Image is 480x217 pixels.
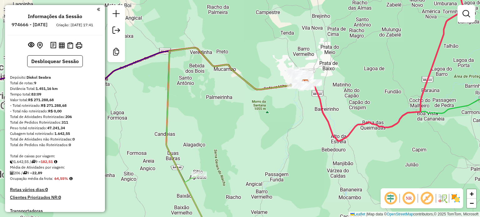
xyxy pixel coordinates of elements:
[54,176,68,181] strong: 64,55%
[54,131,70,136] strong: 1.642,55
[74,41,83,50] button: Imprimir Rotas
[10,142,100,148] div: Total de Pedidos não Roteirizados:
[349,212,480,217] div: Map data © contributors,© 2025 TomTom, Microsoft
[10,176,53,181] span: Ocupação média da frota:
[10,136,100,142] div: Total de Atividades não Roteirizadas:
[66,41,74,50] button: Visualizar Romaneio
[467,189,476,199] a: Zoom in
[12,22,47,27] h6: 974666 - [DATE]
[350,212,365,216] a: Leaflet
[451,193,461,203] img: Exibir/Ocultar setores
[48,109,62,113] strong: R$ 0,00
[10,108,100,114] div: - Total não roteirizado:
[72,137,75,141] strong: 0
[47,126,65,130] strong: 47.241,34
[10,160,14,164] i: Cubagem total roteirizado
[10,208,100,214] h4: Transportadoras
[110,46,122,60] a: Criar modelo
[387,212,413,216] a: OpenStreetMap
[41,103,67,108] strong: R$ 271.288,68
[10,114,100,120] div: Total de Atividades Roteirizadas:
[27,55,83,67] button: Desbloquear Sessão
[28,13,82,19] h4: Informações da Sessão
[470,190,474,198] span: +
[301,79,309,87] img: Diskol Seabra
[54,160,57,164] i: Meta Caixas/viagem: 210,00 Diferença: -27,49
[10,75,100,80] div: Depósito:
[36,86,58,91] strong: 1.451,16 km
[10,165,100,170] div: Média de Atividades por viagem:
[10,120,100,125] div: Total de Pedidos Roteirizados:
[10,91,100,97] div: Tempo total:
[437,193,447,203] img: Fluxo de ruas
[23,171,27,175] i: Total de rotas
[419,191,434,206] span: Exibir rótulo
[27,40,36,50] button: Exibir sessão original
[65,114,72,119] strong: 206
[58,195,61,200] strong: 0
[10,153,100,159] div: Total de caixas por viagem:
[49,41,57,50] button: Logs desbloquear sessão
[97,6,100,13] a: Clique aqui para minimizar o painel
[10,103,100,108] div: - Total roteirizado:
[28,97,54,102] strong: R$ 271.288,68
[366,212,367,216] span: |
[383,191,398,206] span: Ocultar deslocamento
[69,142,71,147] strong: 0
[41,159,53,164] strong: 182,51
[10,171,14,175] i: Total de Atividades
[467,199,476,208] a: Zoom out
[36,41,44,50] button: Centralizar mapa no depósito ou ponto de apoio
[32,170,42,175] strong: 22,89
[45,187,48,192] strong: 0
[10,125,100,131] div: Peso total roteirizado:
[460,7,472,20] a: Exibir filtros
[57,41,66,49] button: Visualizar relatório de Roteirização
[31,92,41,96] strong: 83:09
[31,160,35,164] i: Total de rotas
[470,199,474,207] span: −
[62,120,68,125] strong: 311
[27,75,51,80] strong: Diskol Seabra
[10,80,100,86] div: Total de rotas:
[69,177,72,180] em: Média calculada utilizando a maior ocupação (%Peso ou %Cubagem) de cada rota da sessão. Rotas cro...
[10,187,100,192] h4: Rotas vários dias:
[10,170,100,176] div: 206 / 9 =
[401,191,416,206] span: Ocultar NR
[110,7,122,22] a: Nova sessão e pesquisa
[54,22,96,28] div: Criação: [DATE] 17:41
[10,97,100,103] div: Valor total:
[110,24,122,38] a: Exportar sessão
[10,195,100,200] h4: Clientes Priorizados NR:
[10,86,100,91] div: Distância Total:
[34,81,36,85] strong: 9
[10,131,100,136] div: Cubagem total roteirizado:
[10,159,100,165] div: 1.642,55 / 9 =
